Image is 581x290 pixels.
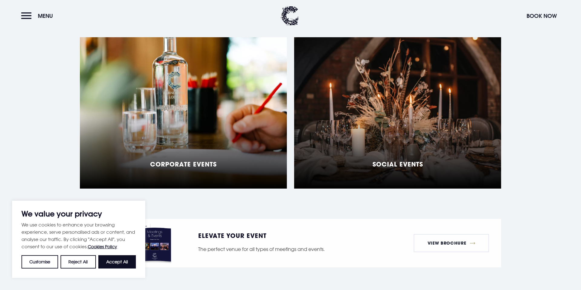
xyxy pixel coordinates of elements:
[414,234,489,252] a: View Brochure
[38,12,53,19] span: Menu
[88,244,117,249] a: Cookies Policy
[150,160,217,168] h5: Corporate Events
[21,9,56,22] button: Menu
[21,210,136,217] p: We value your privacy
[198,232,347,239] h5: ELEVATE YOUR EVENT
[12,201,145,278] div: We value your privacy
[524,9,560,22] button: Book Now
[373,160,423,168] h5: Social Events
[61,255,96,269] button: Reject All
[294,37,501,189] a: Social Events
[98,255,136,269] button: Accept All
[198,245,347,254] p: The perfect venue for all types of meetings and events.
[21,221,136,250] p: We use cookies to enhance your browsing experience, serve personalised ads or content, and analys...
[21,255,58,269] button: Customise
[80,37,287,189] a: Corporate Events
[281,6,299,26] img: Clandeboye Lodge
